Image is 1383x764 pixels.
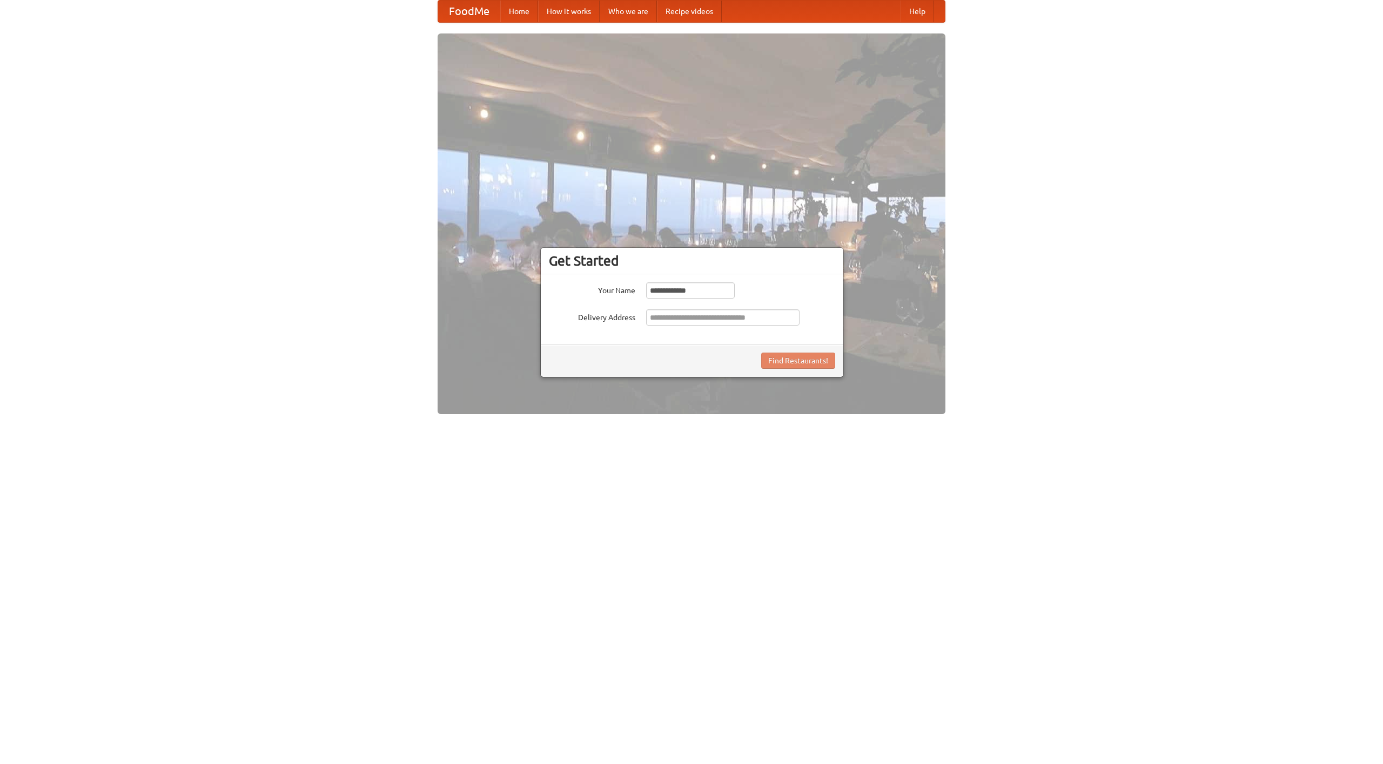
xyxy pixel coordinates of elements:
a: How it works [538,1,600,22]
a: Help [901,1,934,22]
h3: Get Started [549,253,835,269]
label: Delivery Address [549,309,635,323]
a: FoodMe [438,1,500,22]
button: Find Restaurants! [761,353,835,369]
a: Who we are [600,1,657,22]
a: Home [500,1,538,22]
a: Recipe videos [657,1,722,22]
label: Your Name [549,282,635,296]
